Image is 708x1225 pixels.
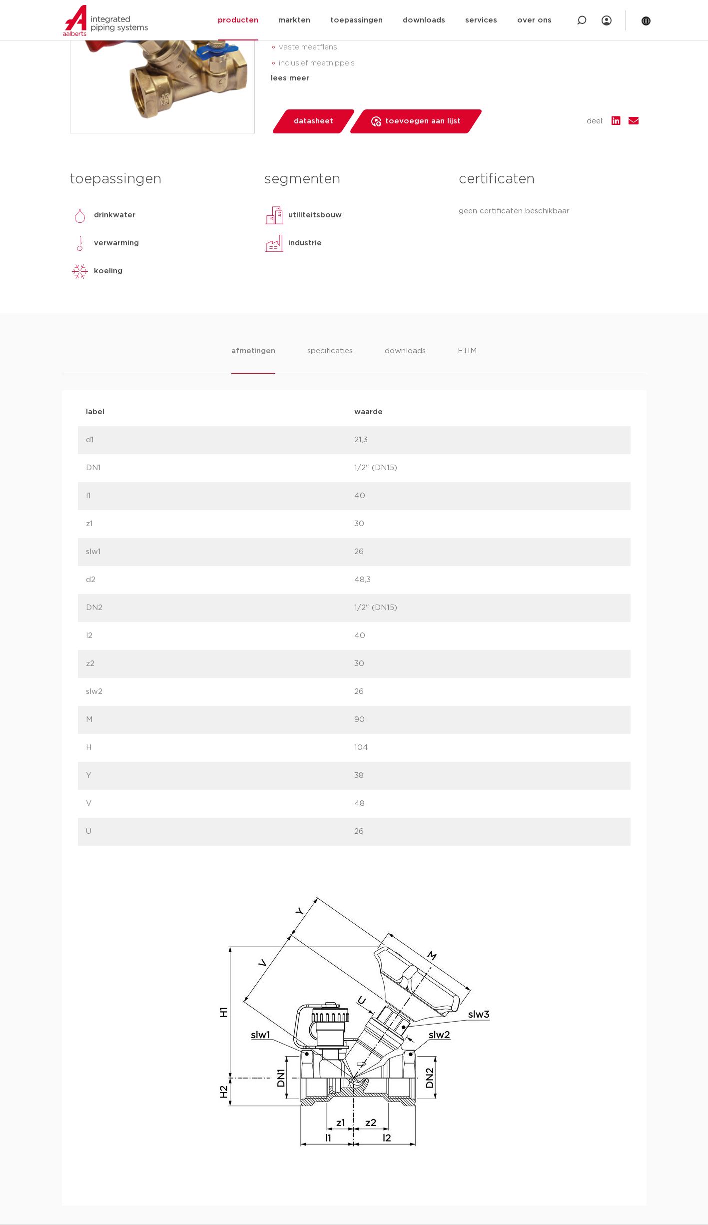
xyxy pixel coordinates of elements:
[86,546,354,558] p: slw1
[264,169,444,189] h3: segmenten
[70,205,90,225] img: drinkwater
[94,237,139,249] p: verwarming
[385,113,461,129] span: toevoegen aan lijst
[459,169,638,189] h3: certificaten
[86,518,354,530] p: z1
[354,602,623,614] p: 1/2" (DN15)
[264,233,284,253] img: industrie
[271,72,639,84] div: lees meer
[86,826,354,838] p: U
[86,770,354,782] p: Y
[354,546,623,558] p: 26
[288,237,322,249] p: industrie
[86,630,354,642] p: l2
[94,209,135,221] p: drinkwater
[86,742,354,754] p: H
[294,113,333,129] span: datasheet
[86,686,354,698] p: slw2
[86,462,354,474] p: DN1
[86,434,354,446] p: d1
[86,798,354,810] p: V
[587,115,604,127] span: deel:
[279,55,639,71] li: inclusief meetnippels
[354,686,623,698] p: 26
[194,862,514,1182] img: drawing for product
[354,630,623,642] p: 40
[354,826,623,838] p: 26
[354,658,623,670] p: 30
[459,205,638,217] p: geen certificaten beschikbaar
[385,345,426,374] li: downloads
[264,205,284,225] img: utiliteitsbouw
[354,574,623,586] p: 48,3
[86,406,354,418] p: label
[86,714,354,726] p: M
[279,39,639,55] li: vaste meetflens
[354,406,623,418] p: waarde
[271,109,356,133] a: datasheet
[70,169,249,189] h3: toepassingen
[94,265,122,277] p: koeling
[354,434,623,446] p: 21,3
[354,770,623,782] p: 38
[86,658,354,670] p: z2
[86,490,354,502] p: l1
[86,602,354,614] p: DN2
[354,518,623,530] p: 30
[354,714,623,726] p: 90
[354,742,623,754] p: 104
[70,233,90,253] img: verwarming
[288,209,342,221] p: utiliteitsbouw
[354,798,623,810] p: 48
[458,345,477,374] li: ETIM
[354,490,623,502] p: 40
[307,345,353,374] li: specificaties
[231,345,275,374] li: afmetingen
[70,261,90,281] img: koeling
[86,574,354,586] p: d2
[354,462,623,474] p: 1/2" (DN15)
